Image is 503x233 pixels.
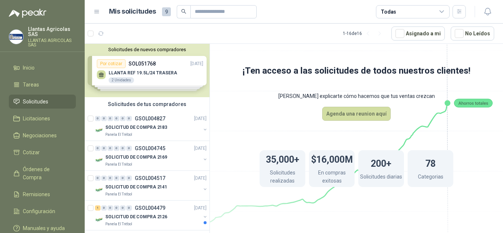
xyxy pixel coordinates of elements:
p: [DATE] [194,175,207,182]
span: Órdenes de Compra [23,165,69,181]
span: Configuración [23,207,55,215]
a: Solicitudes [9,95,76,109]
span: Tareas [23,81,39,89]
div: 0 [114,116,119,121]
p: Solicitudes diarias [360,173,402,183]
div: Todas [381,8,396,16]
div: 0 [126,205,132,211]
a: 0 0 0 0 0 0 GSOL004745[DATE] Company LogoSOLICITUD DE COMPRA 2169Panela El Trébol [95,144,208,167]
img: Company Logo [95,156,104,165]
div: 0 [101,176,107,181]
div: Solicitudes de tus compradores [85,97,210,111]
span: search [181,9,186,14]
div: 0 [120,116,126,121]
h1: 200+ [371,155,391,171]
span: Cotizar [23,148,40,156]
img: Company Logo [95,186,104,194]
div: 0 [108,116,113,121]
p: Panela El Trébol [105,191,132,197]
p: [DATE] [194,205,207,212]
div: 0 [126,176,132,181]
img: Company Logo [95,126,104,135]
h1: 35,000+ [266,151,299,167]
div: Solicitudes de nuevos compradoresPor cotizarSOL051768[DATE] LLANTA REF 19.5L/24 TRASERA2 Unidades... [85,44,210,97]
a: Inicio [9,61,76,75]
p: [DATE] [194,115,207,122]
p: Solicitudes realizadas [260,169,305,187]
span: Solicitudes [23,98,48,106]
p: GSOL004827 [135,116,165,121]
p: Panela El Trébol [105,221,132,227]
button: No Leídos [451,27,494,40]
img: Company Logo [9,30,23,44]
a: Tareas [9,78,76,92]
span: Inicio [23,64,35,72]
div: 1 - 16 de 16 [343,28,386,39]
div: 0 [101,116,107,121]
div: 0 [120,205,126,211]
p: [DATE] [194,145,207,152]
div: 0 [114,146,119,151]
p: GSOL004745 [135,146,165,151]
div: 0 [101,205,107,211]
div: 0 [114,176,119,181]
h1: 78 [425,155,436,171]
div: 0 [126,146,132,151]
a: Órdenes de Compra [9,162,76,184]
h1: $16,000M [311,151,353,167]
p: En compras exitosas [309,169,355,187]
div: 1 [95,205,101,211]
a: Cotizar [9,145,76,159]
p: SOLICITUD DE COMPRA 2183 [105,124,167,131]
span: Licitaciones [23,114,50,123]
h1: Mis solicitudes [109,6,156,17]
p: Llantas Agricolas SAS [28,27,76,37]
span: 9 [162,7,171,16]
p: SOLICITUD DE COMPRA 2169 [105,154,167,161]
div: 0 [108,205,113,211]
p: SOLICITUD DE COMPRA 2126 [105,213,167,220]
a: 1 0 0 0 0 0 GSOL004479[DATE] Company LogoSOLICITUD DE COMPRA 2126Panela El Trébol [95,204,208,227]
div: 0 [95,146,101,151]
p: GSOL004479 [135,205,165,211]
p: GSOL004517 [135,176,165,181]
div: 0 [120,176,126,181]
img: Logo peakr [9,9,46,18]
p: LLANTAS AGRICOLAS SAS [28,38,76,47]
div: 0 [120,146,126,151]
img: Company Logo [95,215,104,224]
div: 0 [126,116,132,121]
div: 0 [114,205,119,211]
div: 0 [108,176,113,181]
a: 0 0 0 0 0 0 GSOL004827[DATE] Company LogoSOLICITUD DE COMPRA 2183Panela El Trébol [95,114,208,138]
div: 0 [95,116,101,121]
a: Configuración [9,204,76,218]
p: Categorias [418,173,443,183]
button: Agenda una reunion aquí [322,107,391,121]
p: Panela El Trébol [105,132,132,138]
a: Remisiones [9,187,76,201]
button: Solicitudes de nuevos compradores [88,47,207,52]
a: Negociaciones [9,128,76,142]
a: Licitaciones [9,112,76,126]
span: Remisiones [23,190,50,198]
div: 0 [108,146,113,151]
p: Panela El Trébol [105,162,132,167]
a: 0 0 0 0 0 0 GSOL004517[DATE] Company LogoSOLICITUD DE COMPRA 2141Panela El Trébol [95,174,208,197]
span: Negociaciones [23,131,57,140]
p: SOLICITUD DE COMPRA 2141 [105,184,167,191]
div: 0 [95,176,101,181]
span: Manuales y ayuda [23,224,65,232]
div: 0 [101,146,107,151]
button: Asignado a mi [391,27,445,40]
